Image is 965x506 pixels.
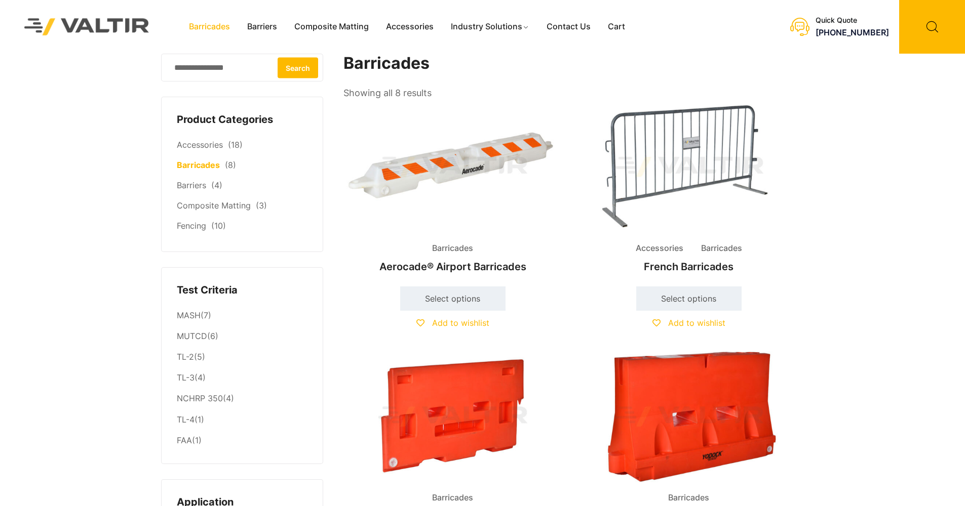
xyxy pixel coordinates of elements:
a: Industry Solutions [442,19,538,34]
span: (18) [228,140,243,150]
button: Search [278,57,318,78]
p: Showing all 8 results [343,85,432,102]
span: (4) [211,180,222,190]
span: (8) [225,160,236,170]
a: Barriers [177,180,206,190]
a: Fencing [177,221,206,231]
h4: Product Categories [177,112,307,128]
a: TL-4 [177,414,195,425]
span: (10) [211,221,226,231]
a: Accessories [177,140,223,150]
li: (6) [177,326,307,347]
a: NCHRP 350 [177,393,223,403]
a: FAA [177,435,192,445]
li: (1) [177,409,307,430]
a: TL-3 [177,372,195,383]
a: Barricades [177,160,220,170]
span: Barricades [661,490,717,505]
h2: French Barricades [580,256,798,278]
a: Select options for “French Barricades” [636,286,742,311]
span: (3) [256,200,267,210]
a: Add to wishlist [652,318,725,328]
li: (1) [177,430,307,448]
a: Barriers [239,19,286,34]
a: Select options for “Aerocade® Airport Barricades” [400,286,506,311]
h2: Aerocade® Airport Barricades [343,256,562,278]
a: Accessories [377,19,442,34]
span: Barricades [693,241,750,256]
span: Add to wishlist [668,318,725,328]
a: Accessories BarricadesFrench Barricades [580,101,798,278]
h4: Test Criteria [177,283,307,298]
a: Composite Matting [286,19,377,34]
a: Add to wishlist [416,318,489,328]
a: MASH [177,310,201,320]
div: Quick Quote [816,16,889,25]
a: Cart [599,19,634,34]
a: Contact Us [538,19,599,34]
li: (4) [177,368,307,389]
a: [PHONE_NUMBER] [816,27,889,37]
li: (4) [177,389,307,409]
a: MUTCD [177,331,207,341]
span: Add to wishlist [432,318,489,328]
li: (5) [177,347,307,368]
h1: Barricades [343,54,799,73]
a: Composite Matting [177,200,251,210]
a: TL-2 [177,352,194,362]
img: Valtir Rentals [11,5,163,48]
a: BarricadesAerocade® Airport Barricades [343,101,562,278]
span: Barricades [424,490,481,505]
span: Accessories [628,241,691,256]
li: (7) [177,305,307,326]
span: Barricades [424,241,481,256]
a: Barricades [180,19,239,34]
